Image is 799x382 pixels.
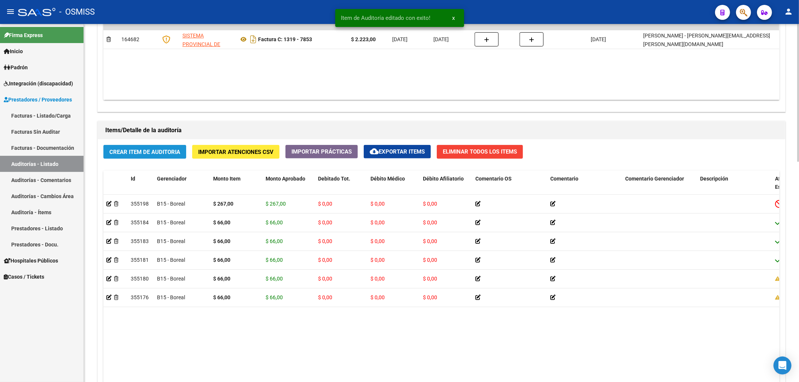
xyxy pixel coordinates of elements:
[157,257,185,263] span: B15 - Boreal
[453,15,455,21] span: x
[774,357,792,375] div: Open Intercom Messenger
[772,171,787,204] datatable-header-cell: Afiliado Estado
[433,36,449,42] span: [DATE]
[266,219,283,225] span: $ 66,00
[4,257,58,265] span: Hospitales Públicos
[213,257,230,263] strong: $ 66,00
[370,257,385,263] span: $ 0,00
[370,219,385,225] span: $ 0,00
[423,257,437,263] span: $ 0,00
[131,219,149,225] span: 355184
[4,31,43,39] span: Firma Express
[437,145,523,159] button: Eliminar Todos los Items
[105,124,778,136] h1: Items/Detalle de la auditoría
[4,79,73,88] span: Integración (discapacidad)
[266,257,283,263] span: $ 66,00
[370,276,385,282] span: $ 0,00
[248,33,258,45] i: Descargar documento
[364,145,431,158] button: Exportar Items
[475,176,512,182] span: Comentario OS
[131,257,149,263] span: 355181
[370,201,385,207] span: $ 0,00
[700,176,728,182] span: Descripción
[192,145,279,159] button: Importar Atenciones CSV
[423,238,437,244] span: $ 0,00
[131,294,149,300] span: 355176
[4,63,28,72] span: Padrón
[266,176,305,182] span: Monto Aprobado
[351,36,376,42] strong: $ 2.223,00
[315,171,367,204] datatable-header-cell: Debitado Tot.
[6,7,15,16] mat-icon: menu
[258,36,312,42] strong: Factura C: 1319 - 7853
[643,33,770,47] span: [PERSON_NAME] - [PERSON_NAME][EMAIL_ADDRESS][PERSON_NAME][DOMAIN_NAME]
[775,176,794,190] span: Afiliado Estado
[318,276,332,282] span: $ 0,00
[392,36,408,42] span: [DATE]
[341,14,431,22] span: Item de Auditoría editado con exito!
[285,145,358,158] button: Importar Prácticas
[131,201,149,207] span: 355198
[157,176,187,182] span: Gerenciador
[423,201,437,207] span: $ 0,00
[182,33,220,56] span: SISTEMA PROVINCIAL DE SALUD
[370,147,379,156] mat-icon: cloud_download
[131,176,135,182] span: Id
[370,294,385,300] span: $ 0,00
[370,238,385,244] span: $ 0,00
[157,201,185,207] span: B15 - Boreal
[131,276,149,282] span: 355180
[4,95,72,104] span: Prestadores / Proveedores
[157,238,185,244] span: B15 - Boreal
[157,294,185,300] span: B15 - Boreal
[213,238,230,244] strong: $ 66,00
[318,201,332,207] span: $ 0,00
[423,294,437,300] span: $ 0,00
[370,148,425,155] span: Exportar Items
[213,201,233,207] strong: $ 267,00
[266,201,286,207] span: $ 267,00
[697,171,772,204] datatable-header-cell: Descripción
[443,148,517,155] span: Eliminar Todos los Items
[622,171,697,204] datatable-header-cell: Comentario Gerenciador
[370,176,405,182] span: Débito Médico
[266,276,283,282] span: $ 66,00
[367,171,420,204] datatable-header-cell: Débito Médico
[213,176,240,182] span: Monto Item
[550,176,578,182] span: Comentario
[591,36,606,42] span: [DATE]
[4,47,23,55] span: Inicio
[263,171,315,204] datatable-header-cell: Monto Aprobado
[266,238,283,244] span: $ 66,00
[423,219,437,225] span: $ 0,00
[157,219,185,225] span: B15 - Boreal
[420,171,472,204] datatable-header-cell: Débito Afiliatorio
[59,4,95,20] span: - OSMISS
[318,257,332,263] span: $ 0,00
[266,294,283,300] span: $ 66,00
[291,148,352,155] span: Importar Prácticas
[625,176,684,182] span: Comentario Gerenciador
[128,171,154,204] datatable-header-cell: Id
[103,145,186,159] button: Crear Item de Auditoria
[213,294,230,300] strong: $ 66,00
[423,176,464,182] span: Débito Afiliatorio
[472,171,547,204] datatable-header-cell: Comentario OS
[547,171,622,204] datatable-header-cell: Comentario
[423,276,437,282] span: $ 0,00
[213,219,230,225] strong: $ 66,00
[154,171,210,204] datatable-header-cell: Gerenciador
[318,176,350,182] span: Debitado Tot.
[210,171,263,204] datatable-header-cell: Monto Item
[318,219,332,225] span: $ 0,00
[121,36,139,42] span: 164682
[4,273,44,281] span: Casos / Tickets
[198,149,273,155] span: Importar Atenciones CSV
[109,149,180,155] span: Crear Item de Auditoria
[447,11,461,25] button: x
[131,238,149,244] span: 355183
[213,276,230,282] strong: $ 66,00
[318,238,332,244] span: $ 0,00
[784,7,793,16] mat-icon: person
[157,276,185,282] span: B15 - Boreal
